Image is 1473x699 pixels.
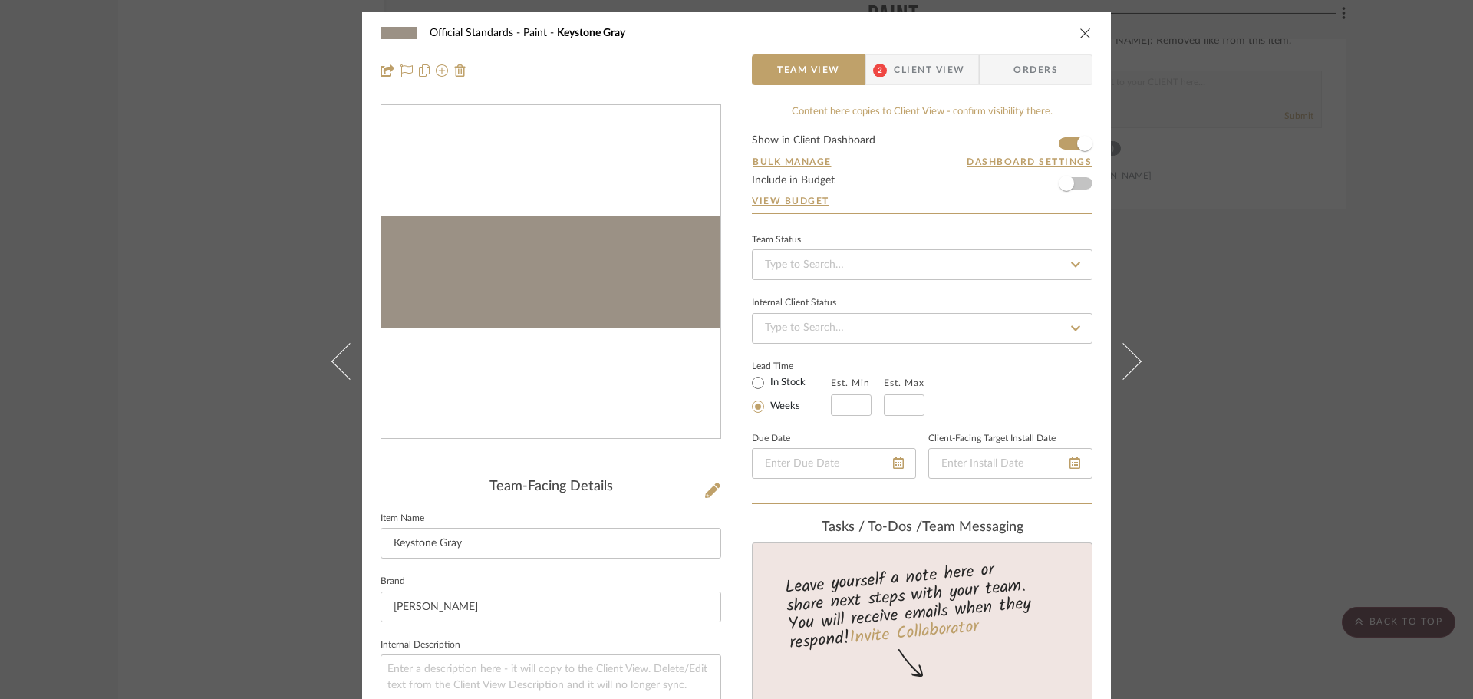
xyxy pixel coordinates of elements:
[752,104,1092,120] div: Content here copies to Client View - confirm visibility there.
[928,435,1056,443] label: Client-Facing Target Install Date
[822,520,922,534] span: Tasks / To-Dos /
[381,592,721,622] input: Enter Brand
[849,614,980,652] a: Invite Collaborator
[381,216,720,328] img: d2eb7cfc-70a4-4452-bc92-8cbd4f04398c_436x436.jpg
[381,479,721,496] div: Team-Facing Details
[1079,26,1092,40] button: close
[777,54,840,85] span: Team View
[767,400,800,414] label: Weeks
[767,376,806,390] label: In Stock
[928,448,1092,479] input: Enter Install Date
[430,28,523,38] span: Official Standards
[752,236,801,244] div: Team Status
[752,519,1092,536] div: team Messaging
[454,64,466,77] img: Remove from project
[752,448,916,479] input: Enter Due Date
[752,313,1092,344] input: Type to Search…
[752,299,836,307] div: Internal Client Status
[752,359,831,373] label: Lead Time
[752,435,790,443] label: Due Date
[752,195,1092,207] a: View Budget
[381,216,720,328] div: 0
[752,373,831,416] mat-radio-group: Select item type
[381,18,417,48] img: d2eb7cfc-70a4-4452-bc92-8cbd4f04398c_48x40.jpg
[381,578,405,585] label: Brand
[873,64,887,77] span: 2
[752,249,1092,280] input: Type to Search…
[831,378,870,388] label: Est. Min
[997,54,1075,85] span: Orders
[381,528,721,559] input: Enter Item Name
[894,54,964,85] span: Client View
[381,515,424,523] label: Item Name
[752,155,832,169] button: Bulk Manage
[750,553,1095,656] div: Leave yourself a note here or share next steps with your team. You will receive emails when they ...
[523,28,557,38] span: Paint
[966,155,1092,169] button: Dashboard Settings
[381,641,460,649] label: Internal Description
[884,378,924,388] label: Est. Max
[557,28,625,38] span: Keystone Gray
